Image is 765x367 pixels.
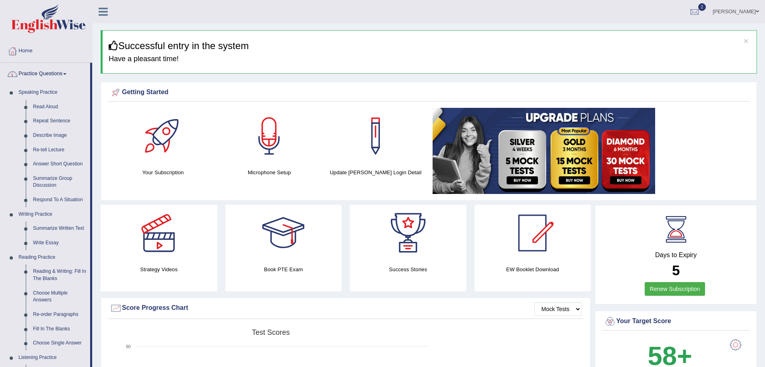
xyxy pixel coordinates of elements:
[15,85,90,100] a: Speaking Practice
[29,114,90,128] a: Repeat Sentence
[15,250,90,265] a: Reading Practice
[604,315,748,328] div: Your Target Score
[433,108,655,194] img: small5.jpg
[350,265,466,274] h4: Success Stories
[114,168,212,177] h4: Your Subscription
[0,40,92,60] a: Home
[744,37,749,45] button: ×
[326,168,425,177] h4: Update [PERSON_NAME] Login Detail
[29,221,90,236] a: Summarize Written Text
[29,336,90,351] a: Choose Single Answer
[29,143,90,157] a: Re-tell Lecture
[101,265,217,274] h4: Strategy Videos
[15,207,90,222] a: Writing Practice
[29,193,90,207] a: Respond To A Situation
[645,282,705,296] a: Renew Subscription
[29,100,90,114] a: Read Aloud
[698,3,706,11] span: 2
[29,236,90,250] a: Write Essay
[110,87,748,99] div: Getting Started
[126,344,131,349] text: 90
[109,55,751,63] h4: Have a pleasant time!
[220,168,318,177] h4: Microphone Setup
[29,128,90,143] a: Describe Image
[29,264,90,286] a: Reading & Writing: Fill In The Blanks
[29,171,90,193] a: Summarize Group Discussion
[29,322,90,336] a: Fill In The Blanks
[15,351,90,365] a: Listening Practice
[110,302,581,314] div: Score Progress Chart
[29,286,90,307] a: Choose Multiple Answers
[252,328,290,336] tspan: Test scores
[29,307,90,322] a: Re-order Paragraphs
[29,157,90,171] a: Answer Short Question
[225,265,342,274] h4: Book PTE Exam
[604,252,748,259] h4: Days to Expiry
[672,262,680,278] b: 5
[109,41,751,51] h3: Successful entry in the system
[0,63,90,83] a: Practice Questions
[474,265,591,274] h4: EW Booklet Download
